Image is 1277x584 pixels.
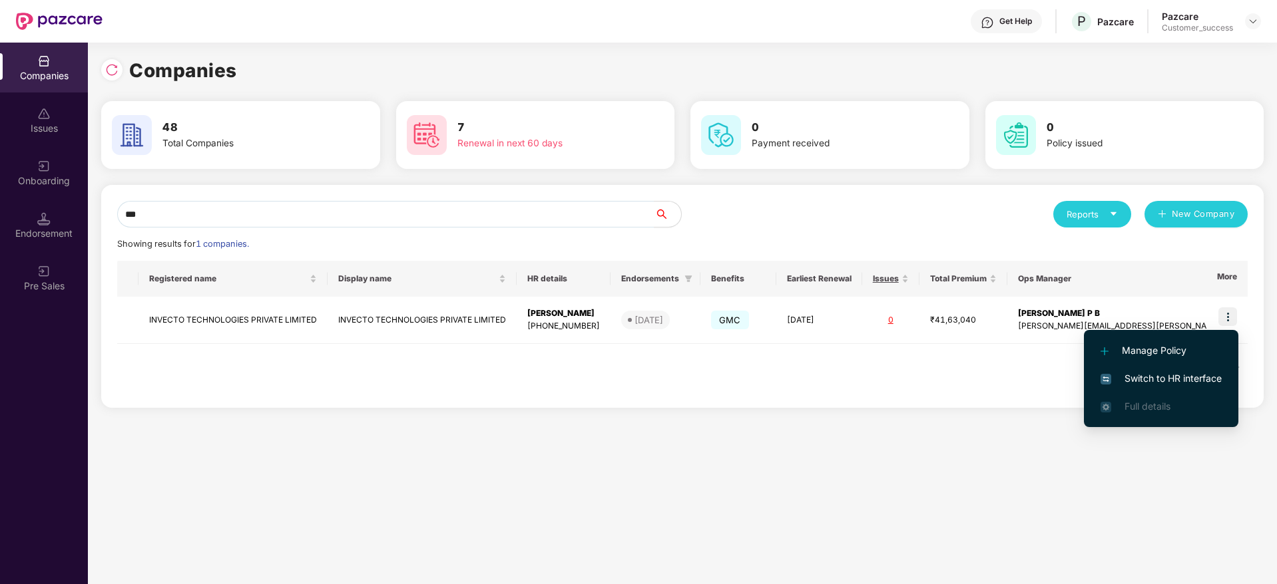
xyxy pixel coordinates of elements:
h3: 7 [457,119,625,136]
span: New Company [1172,208,1235,221]
th: Total Premium [919,261,1007,297]
img: New Pazcare Logo [16,13,103,30]
div: Policy issued [1047,136,1214,151]
img: svg+xml;base64,PHN2ZyB4bWxucz0iaHR0cDovL3d3dy53My5vcmcvMjAwMC9zdmciIHdpZHRoPSIxMi4yMDEiIGhlaWdodD... [1101,347,1109,355]
span: filter [682,271,695,287]
div: ₹41,63,040 [930,314,997,327]
h3: 0 [1047,119,1214,136]
span: Showing results for [117,239,249,249]
td: INVECTO TECHNOLOGIES PRIVATE LIMITED [328,297,517,344]
span: Display name [338,273,496,284]
th: HR details [517,261,611,297]
th: Earliest Renewal [776,261,862,297]
div: 0 [873,314,909,327]
img: svg+xml;base64,PHN2ZyBpZD0iRHJvcGRvd24tMzJ4MzIiIHhtbG5zPSJodHRwOi8vd3d3LnczLm9yZy8yMDAwL3N2ZyIgd2... [1248,16,1258,27]
div: Payment received [752,136,919,151]
img: svg+xml;base64,PHN2ZyB3aWR0aD0iMTQuNSIgaGVpZ2h0PSIxNC41IiB2aWV3Qm94PSIwIDAgMTYgMTYiIGZpbGw9Im5vbm... [37,212,51,225]
span: P [1077,13,1086,29]
img: svg+xml;base64,PHN2ZyBpZD0iSXNzdWVzX2Rpc2FibGVkIiB4bWxucz0iaHR0cDovL3d3dy53My5vcmcvMjAwMC9zdmciIH... [37,107,51,120]
img: svg+xml;base64,PHN2ZyBpZD0iQ29tcGFuaWVzIiB4bWxucz0iaHR0cDovL3d3dy53My5vcmcvMjAwMC9zdmciIHdpZHRoPS... [37,55,51,68]
h1: Companies [129,56,237,85]
div: Pazcare [1162,10,1233,23]
span: Full details [1125,400,1170,412]
td: INVECTO TECHNOLOGIES PRIVATE LIMITED [138,297,328,344]
td: [DATE] [776,297,862,344]
button: search [654,201,682,227]
span: Issues [873,273,899,284]
img: svg+xml;base64,PHN2ZyBpZD0iSGVscC0zMngzMiIgeG1sbnM9Imh0dHA6Ly93d3cudzMub3JnLzIwMDAvc3ZnIiB3aWR0aD... [981,16,994,29]
span: search [654,209,681,219]
img: svg+xml;base64,PHN2ZyB4bWxucz0iaHR0cDovL3d3dy53My5vcmcvMjAwMC9zdmciIHdpZHRoPSI2MCIgaGVpZ2h0PSI2MC... [112,115,152,155]
div: [DATE] [635,313,663,327]
img: svg+xml;base64,PHN2ZyBpZD0iUmVsb2FkLTMyeDMyIiB4bWxucz0iaHR0cDovL3d3dy53My5vcmcvMjAwMC9zdmciIHdpZH... [105,63,119,76]
th: Display name [328,261,517,297]
div: [PERSON_NAME] [527,307,600,320]
span: Total Premium [930,273,987,284]
img: svg+xml;base64,PHN2ZyB4bWxucz0iaHR0cDovL3d3dy53My5vcmcvMjAwMC9zdmciIHdpZHRoPSIxNi4zNjMiIGhlaWdodD... [1101,402,1111,412]
div: Customer_success [1162,23,1233,33]
span: plus [1158,210,1166,220]
span: 1 companies. [196,239,249,249]
span: caret-down [1109,210,1118,218]
div: [PHONE_NUMBER] [527,320,600,333]
span: GMC [711,311,749,329]
span: Registered name [149,273,307,284]
img: svg+xml;base64,PHN2ZyB3aWR0aD0iMjAiIGhlaWdodD0iMjAiIHZpZXdCb3g9IjAgMCAyMCAyMCIgZmlsbD0ibm9uZSIgeG... [37,160,51,173]
img: svg+xml;base64,PHN2ZyB4bWxucz0iaHR0cDovL3d3dy53My5vcmcvMjAwMC9zdmciIHdpZHRoPSI2MCIgaGVpZ2h0PSI2MC... [701,115,741,155]
th: More [1206,261,1248,297]
img: svg+xml;base64,PHN2ZyB4bWxucz0iaHR0cDovL3d3dy53My5vcmcvMjAwMC9zdmciIHdpZHRoPSI2MCIgaGVpZ2h0PSI2MC... [407,115,447,155]
img: svg+xml;base64,PHN2ZyB4bWxucz0iaHR0cDovL3d3dy53My5vcmcvMjAwMC9zdmciIHdpZHRoPSI2MCIgaGVpZ2h0PSI2MC... [996,115,1036,155]
span: filter [684,275,692,283]
img: icon [1218,307,1237,326]
h3: 48 [162,119,330,136]
h3: 0 [752,119,919,136]
img: svg+xml;base64,PHN2ZyB3aWR0aD0iMjAiIGhlaWdodD0iMjAiIHZpZXdCb3g9IjAgMCAyMCAyMCIgZmlsbD0ibm9uZSIgeG... [37,265,51,278]
button: plusNew Company [1145,201,1248,227]
span: Endorsements [621,273,679,284]
th: Registered name [138,261,328,297]
span: Manage Policy [1101,343,1222,358]
div: Renewal in next 60 days [457,136,625,151]
span: Switch to HR interface [1101,371,1222,386]
div: Total Companies [162,136,330,151]
div: Pazcare [1097,15,1134,28]
div: Get Help [999,16,1032,27]
img: svg+xml;base64,PHN2ZyB4bWxucz0iaHR0cDovL3d3dy53My5vcmcvMjAwMC9zdmciIHdpZHRoPSIxNiIgaGVpZ2h0PSIxNi... [1101,374,1111,384]
div: Reports [1067,208,1118,221]
th: Benefits [700,261,776,297]
th: Issues [862,261,919,297]
span: Ops Manager [1018,273,1277,284]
